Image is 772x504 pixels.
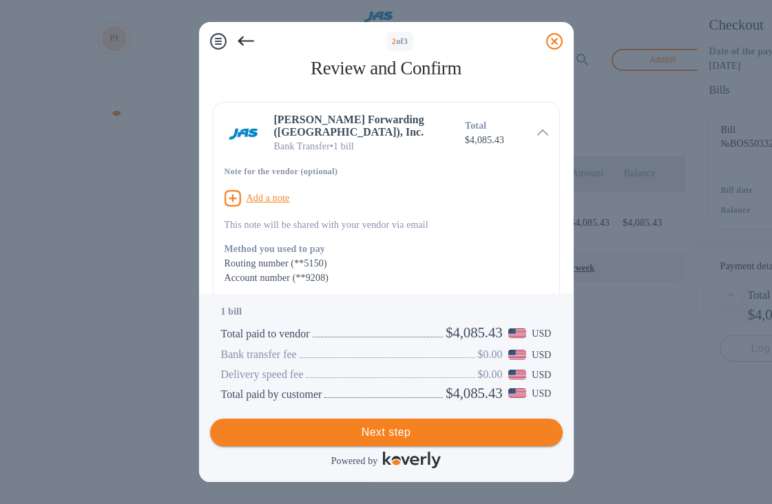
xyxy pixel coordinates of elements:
span: 2 [392,36,396,46]
img: USD [508,370,527,379]
h3: Total paid to vendor [221,328,310,341]
p: USD [532,348,551,362]
p: USD [532,326,551,341]
iframe: Chat Widget [703,438,772,504]
p: $4,085.43 [465,133,526,147]
div: Routing number (**5150) [225,256,537,271]
p: USD [532,368,551,382]
p: This note will be shared with your vendor via email [225,218,548,232]
div: Account number (**9208) [225,271,537,285]
u: Add a note [247,193,290,203]
h3: Total paid by customer [221,388,322,401]
img: USD [508,350,527,359]
h3: $0.00 [478,348,503,361]
span: Next step [221,424,552,441]
img: Logo [383,452,441,468]
b: Method you used to pay [225,244,325,254]
p: USD [532,386,551,401]
img: USD [508,328,527,338]
p: Bank Transfer • 1 bill [274,139,454,154]
b: [PERSON_NAME] Forwarding ([GEOGRAPHIC_DATA]), Inc. [274,114,424,138]
b: 1 bill [221,306,242,317]
b: Note for the vendor (optional) [225,167,338,176]
p: Powered by [331,454,378,468]
img: USD [508,388,527,398]
h2: $4,085.43 [446,385,502,402]
h2: $4,085.43 [446,324,502,342]
h3: Bank transfer fee [221,348,297,361]
button: Next step [210,419,563,446]
b: Total [465,120,486,131]
h3: $0.00 [478,368,503,381]
div: [PERSON_NAME] Forwarding ([GEOGRAPHIC_DATA]), Inc.Bank Transfer•1 billTotal$4,085.43Note for the ... [225,114,548,232]
h1: Review and Confirm [210,58,563,80]
b: of 3 [392,36,408,46]
h3: Delivery speed fee [221,368,304,381]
